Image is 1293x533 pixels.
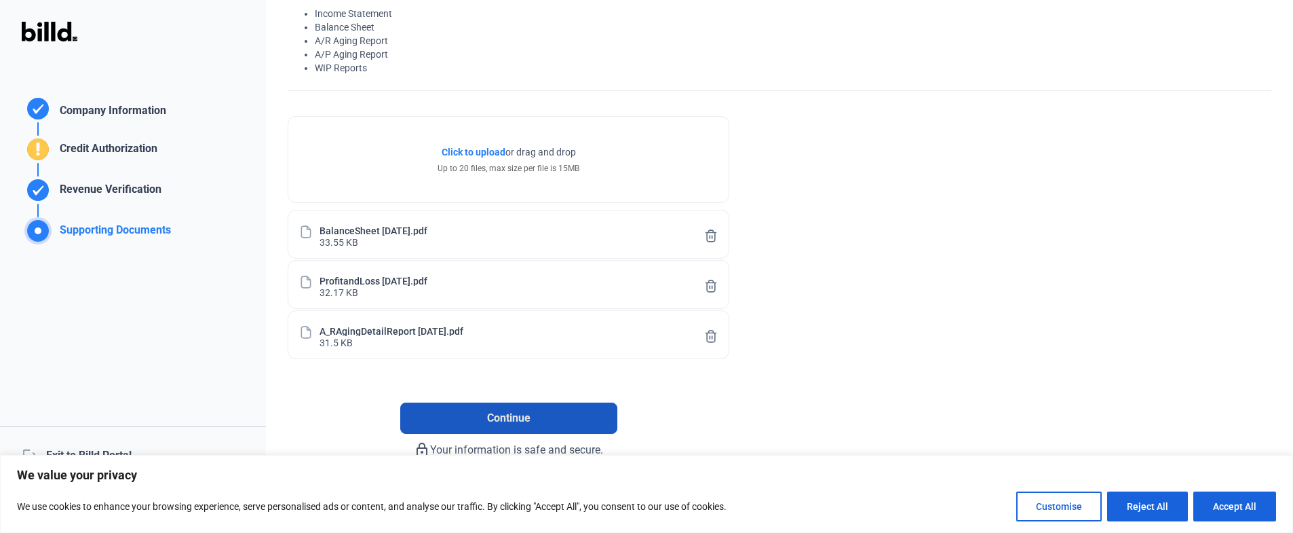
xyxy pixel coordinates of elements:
div: 31.5 KB [320,336,353,348]
div: 33.55 KB [320,236,358,247]
span: Continue [487,410,530,426]
li: A/R Aging Report [315,34,1271,48]
mat-icon: lock_outline [414,442,430,458]
li: WIP Reports [315,61,1271,75]
div: Revenue Verification [54,181,161,204]
span: Click to upload [442,147,505,158]
p: We value your privacy [17,467,1276,483]
mat-icon: logout [22,447,35,461]
div: A_RAgingDetailReport [DATE].pdf [320,325,463,336]
div: ProfitandLoss [DATE].pdf [320,274,427,286]
div: Company Information [54,103,166,122]
div: Your information is safe and secure. [288,434,729,458]
div: BalanceSheet [DATE].pdf [320,224,427,236]
li: A/P Aging Report [315,48,1271,61]
img: Billd Logo [22,22,77,41]
div: Supporting Documents [54,222,171,244]
div: 32.17 KB [320,286,358,297]
div: Credit Authorization [54,141,157,163]
li: Balance Sheet [315,20,1271,34]
span: or drag and drop [505,145,576,159]
p: We use cookies to enhance your browsing experience, serve personalised ads or content, and analys... [17,498,727,515]
div: Up to 20 files, max size per file is 15MB [438,162,579,174]
button: Reject All [1107,492,1188,521]
button: Accept All [1193,492,1276,521]
button: Continue [400,403,617,434]
button: Customise [1016,492,1102,521]
li: Income Statement [315,7,1271,20]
